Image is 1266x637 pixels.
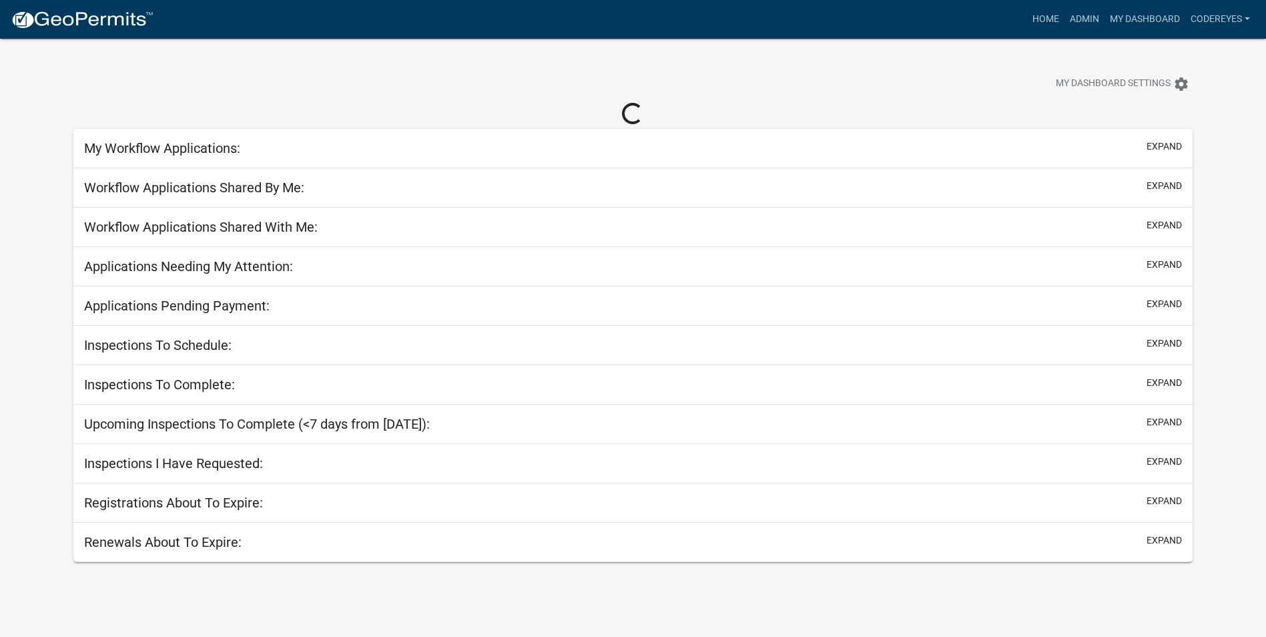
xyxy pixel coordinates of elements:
[1147,297,1182,311] button: expand
[84,140,240,156] h5: My Workflow Applications:
[1147,494,1182,508] button: expand
[84,377,235,393] h5: Inspections To Complete:
[84,258,293,274] h5: Applications Needing My Attention:
[1147,534,1182,548] button: expand
[84,495,263,511] h5: Registrations About To Expire:
[84,180,304,196] h5: Workflow Applications Shared By Me:
[84,455,263,471] h5: Inspections I Have Requested:
[1045,71,1200,97] button: My Dashboard Settingssettings
[1064,7,1104,32] a: Admin
[1147,179,1182,193] button: expand
[84,416,430,432] h5: Upcoming Inspections To Complete (<7 days from [DATE]):
[1173,76,1189,92] i: settings
[1147,337,1182,351] button: expand
[1027,7,1064,32] a: Home
[84,298,270,314] h5: Applications Pending Payment:
[1056,76,1171,92] span: My Dashboard Settings
[1147,455,1182,469] button: expand
[1147,415,1182,429] button: expand
[1147,258,1182,272] button: expand
[84,219,318,235] h5: Workflow Applications Shared With Me:
[1185,7,1255,32] a: codeReyes
[84,534,242,550] h5: Renewals About To Expire:
[1147,140,1182,154] button: expand
[1104,7,1185,32] a: My Dashboard
[84,337,232,353] h5: Inspections To Schedule:
[1147,218,1182,232] button: expand
[1147,376,1182,390] button: expand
